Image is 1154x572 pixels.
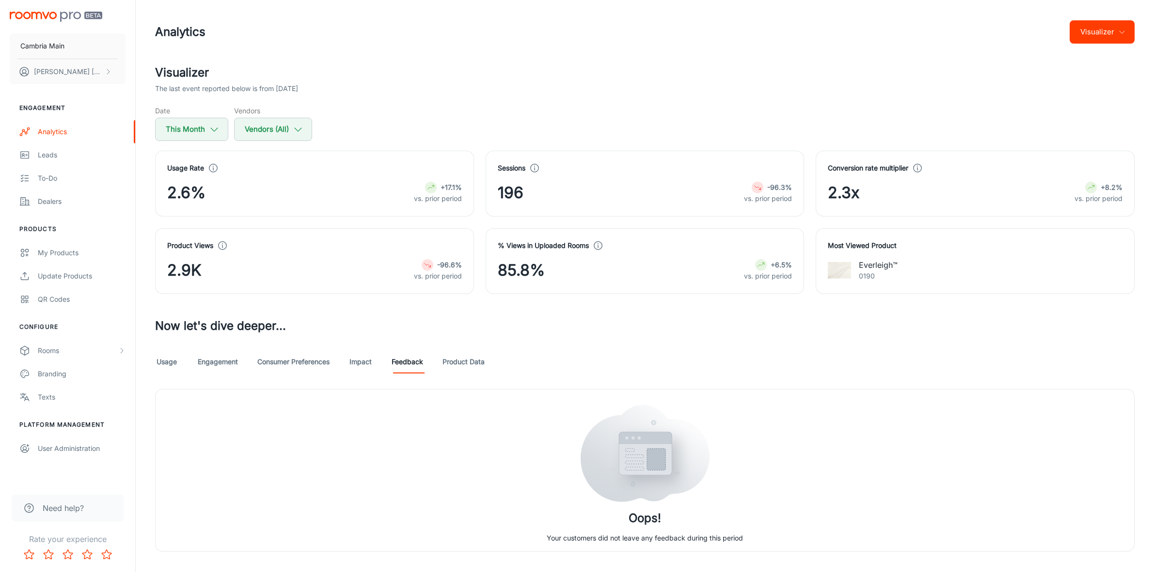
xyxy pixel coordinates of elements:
img: image shape [581,405,710,502]
p: Cambria Main [20,41,64,51]
button: [PERSON_NAME] [PERSON_NAME] [10,59,126,84]
h4: Conversion rate multiplier [828,163,908,173]
h2: Visualizer [155,64,1135,81]
p: vs. prior period [414,193,462,204]
h1: Analytics [155,23,206,41]
img: Roomvo PRO Beta [10,12,102,22]
h5: Date [155,106,228,116]
div: Texts [38,392,126,402]
p: vs. prior period [414,271,462,281]
h4: Oops! [629,510,661,527]
a: Impact [349,350,372,373]
div: Analytics [38,126,126,137]
p: [PERSON_NAME] [PERSON_NAME] [34,66,102,77]
p: vs. prior period [1075,193,1122,204]
button: Visualizer [1070,20,1135,44]
img: Everleigh™ [828,259,851,282]
button: Cambria Main [10,33,126,59]
div: QR Codes [38,294,126,305]
div: Leads [38,150,126,160]
button: Rate 3 star [58,545,78,564]
button: Rate 1 star [19,545,39,564]
span: 196 [498,181,523,204]
span: 2.6% [167,181,206,204]
a: Feedback [392,350,423,373]
div: Rooms [38,345,118,356]
strong: +6.5% [771,261,792,269]
p: The last event reported below is from [DATE] [155,83,298,94]
p: vs. prior period [744,193,792,204]
button: Rate 4 star [78,545,97,564]
h5: Vendors [234,106,312,116]
button: Vendors (All) [234,118,312,141]
h4: Usage Rate [167,163,204,173]
div: User Administration [38,443,126,454]
button: This Month [155,118,228,141]
h4: Most Viewed Product [828,240,1122,251]
a: Consumer Preferences [257,350,330,373]
h3: Now let's dive deeper... [155,317,1135,335]
strong: -96.6% [437,261,462,269]
p: Your customers did not leave any feedback during this period [547,533,743,543]
span: 2.9K [167,259,202,282]
h4: % Views in Uploaded Rooms [498,240,589,251]
strong: -96.3% [767,183,792,191]
button: Rate 5 star [97,545,116,564]
a: Usage [155,350,178,373]
div: Update Products [38,271,126,281]
span: 85.8% [498,259,545,282]
div: Dealers [38,196,126,207]
strong: +17.1% [441,183,462,191]
p: 0190 [859,271,898,281]
div: To-do [38,173,126,184]
p: Everleigh™ [859,259,898,271]
a: Product Data [443,350,485,373]
h4: Sessions [498,163,525,173]
div: My Products [38,247,126,258]
h4: Product Views [167,240,213,251]
span: 2.3x [828,181,859,204]
strong: +8.2% [1101,183,1122,191]
a: Engagement [198,350,238,373]
div: Branding [38,369,126,379]
span: Need help? [43,502,84,514]
p: Rate your experience [8,533,127,545]
button: Rate 2 star [39,545,58,564]
p: vs. prior period [744,271,792,281]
